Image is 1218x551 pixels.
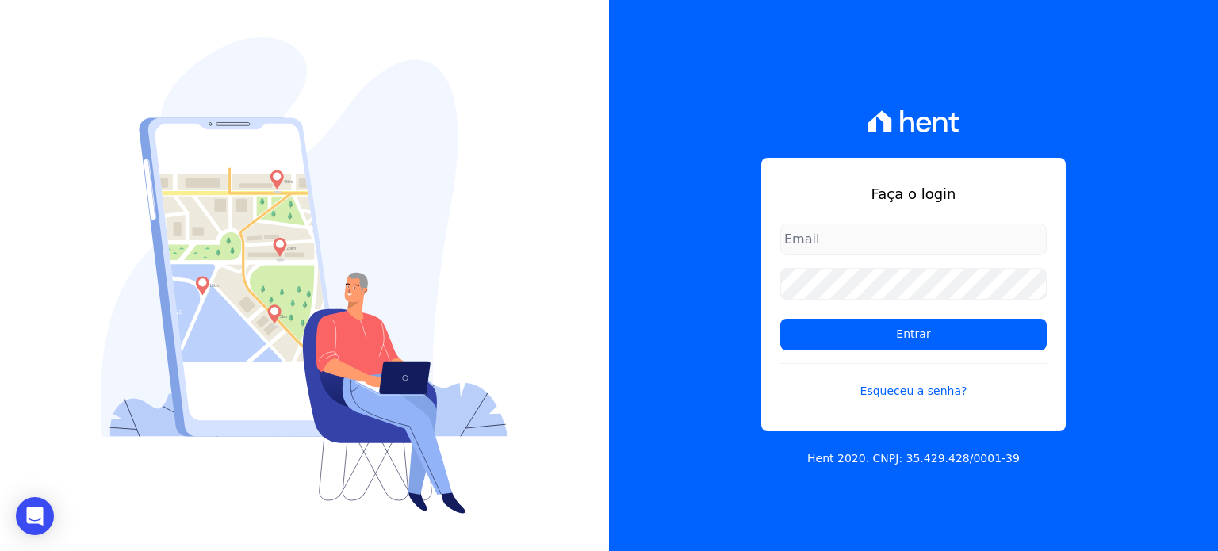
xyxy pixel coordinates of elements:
[807,450,1020,467] p: Hent 2020. CNPJ: 35.429.428/0001-39
[780,183,1047,205] h1: Faça o login
[780,319,1047,350] input: Entrar
[16,497,54,535] div: Open Intercom Messenger
[780,224,1047,255] input: Email
[780,363,1047,400] a: Esqueceu a senha?
[101,37,508,514] img: Login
